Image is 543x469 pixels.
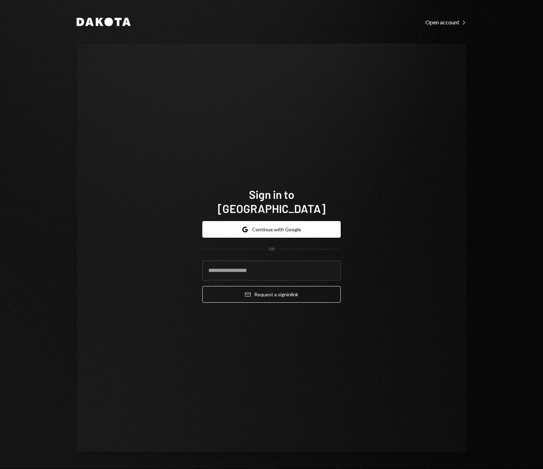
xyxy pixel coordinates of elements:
[269,246,275,252] div: OR
[202,221,341,238] button: Continue with Google
[425,19,466,26] div: Open account
[425,18,466,26] a: Open account
[202,286,341,303] button: Request a signinlink
[202,187,341,215] h1: Sign in to [GEOGRAPHIC_DATA]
